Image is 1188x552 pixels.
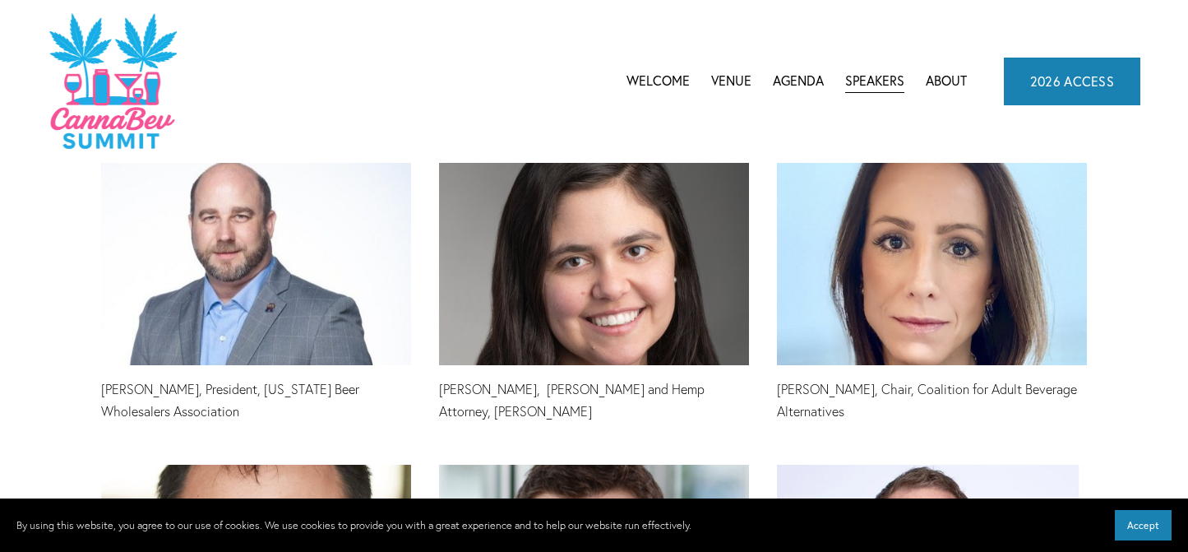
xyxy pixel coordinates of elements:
[626,69,690,94] a: Welcome
[711,69,751,94] a: Venue
[1127,519,1159,531] span: Accept
[16,517,691,535] p: By using this website, you agree to our use of cookies. We use cookies to provide you with a grea...
[101,378,411,423] p: [PERSON_NAME], President, [US_STATE] Beer Wholesalers Association
[773,69,824,94] a: folder dropdown
[48,12,177,151] img: CannaDataCon
[439,378,749,423] p: [PERSON_NAME], [PERSON_NAME] and Hemp Attorney, [PERSON_NAME]
[773,70,824,92] span: Agenda
[926,69,967,94] a: About
[1004,58,1141,105] a: 2026 ACCESS
[1115,510,1172,540] button: Accept
[777,378,1087,423] p: [PERSON_NAME], Chair, Coalition for Adult Beverage Alternatives
[845,69,904,94] a: Speakers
